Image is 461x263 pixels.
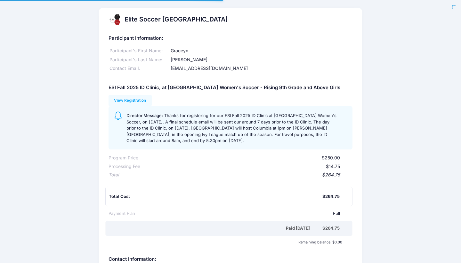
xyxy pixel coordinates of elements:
a: View Registration [109,95,152,106]
div: [PERSON_NAME] [170,56,353,63]
div: $264.75 [322,193,340,200]
div: Full [135,210,340,217]
span: Thanks for registering for our ESI Fall 2025 ID Clinic at [GEOGRAPHIC_DATA] Women's Soccer, on [D... [126,113,336,143]
div: Total [109,172,119,178]
div: Paid [DATE] [110,225,322,232]
span: $250.00 [322,155,340,160]
div: Contact Email: [109,65,170,72]
div: $264.75 [322,225,340,232]
div: Program Price [109,155,138,161]
span: Director Message: [126,113,163,118]
div: Total Cost [109,193,322,200]
h2: Elite Soccer [GEOGRAPHIC_DATA] [125,16,228,23]
div: Participant's Last Name: [109,56,170,63]
div: Processing Fee [109,163,140,170]
h5: Contact Information: [109,257,352,262]
div: [EMAIL_ADDRESS][DOMAIN_NAME] [170,65,353,72]
div: Remaining balance: $0.00 [105,240,345,244]
div: $14.75 [140,163,340,170]
div: $264.75 [119,172,340,178]
div: Participant's First Name: [109,47,170,54]
div: Graceyn [170,47,353,54]
div: Payment Plan [109,210,135,217]
h5: Participant Information: [109,36,352,41]
h5: ESI Fall 2025 ID Clinic, at [GEOGRAPHIC_DATA] Women's Soccer - Rising 9th Grade and Above Girls [109,85,340,91]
